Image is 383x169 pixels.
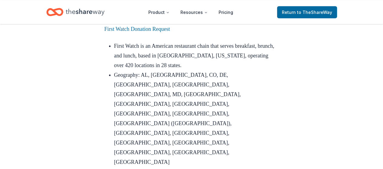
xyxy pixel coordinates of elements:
nav: Main [144,5,238,19]
li: Geography: AL, [GEOGRAPHIC_DATA], CO, DE, [GEOGRAPHIC_DATA], [GEOGRAPHIC_DATA], [GEOGRAPHIC_DATA]... [114,70,279,167]
span: Return [282,8,332,16]
li: First Watch is an American restaurant chain that serves breakfast, brunch, and lunch, based in [G... [114,41,279,70]
a: Pricing [214,6,238,18]
span: to TheShareWay [297,9,332,15]
button: Product [144,6,174,18]
a: First Watch Donation Request [104,26,170,32]
a: Returnto TheShareWay [277,6,337,18]
a: Home [46,5,104,19]
button: Resources [176,6,213,18]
